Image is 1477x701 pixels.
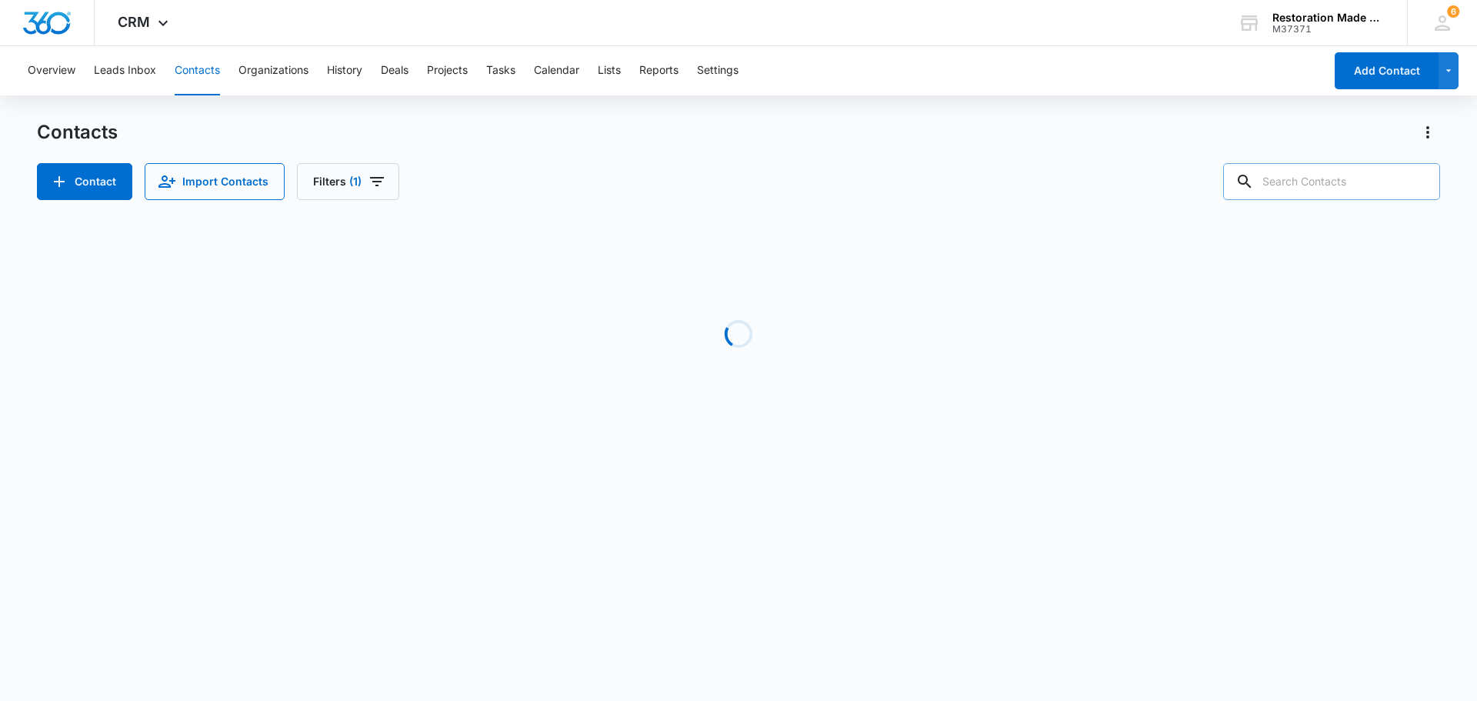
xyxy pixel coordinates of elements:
button: Deals [381,46,408,95]
button: Contacts [175,46,220,95]
button: Add Contact [37,163,132,200]
button: History [327,46,362,95]
input: Search Contacts [1223,163,1440,200]
div: account name [1272,12,1385,24]
button: Overview [28,46,75,95]
h1: Contacts [37,121,118,144]
span: CRM [118,14,150,30]
button: Reports [639,46,678,95]
button: Filters [297,163,399,200]
button: Add Contact [1335,52,1439,89]
span: (1) [349,176,362,187]
button: Settings [697,46,738,95]
button: Actions [1415,120,1440,145]
button: Lists [598,46,621,95]
div: notifications count [1447,5,1459,18]
button: Organizations [238,46,308,95]
button: Projects [427,46,468,95]
button: Tasks [486,46,515,95]
button: Calendar [534,46,579,95]
button: Leads Inbox [94,46,156,95]
div: account id [1272,24,1385,35]
span: 6 [1447,5,1459,18]
button: Import Contacts [145,163,285,200]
